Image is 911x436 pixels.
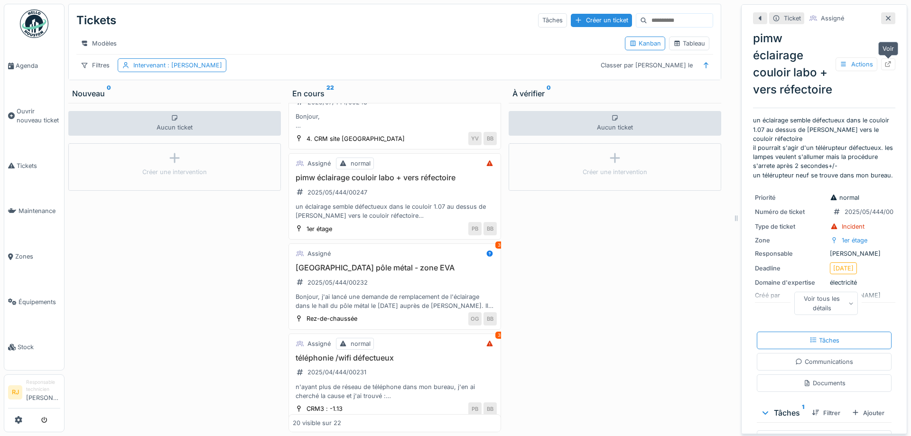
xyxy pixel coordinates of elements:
div: Bonjour, Suite aux diverses explications avec [PERSON_NAME], nous avons besoin de modifier le loc... [293,112,497,130]
div: 4. CRM site [GEOGRAPHIC_DATA] [307,134,405,143]
a: Équipements [4,279,64,325]
div: Créer une intervention [142,167,207,176]
div: Priorité [755,193,826,202]
div: Rez-de-chaussée [307,314,357,323]
span: Agenda [16,61,60,70]
div: Kanban [629,39,661,48]
p: un éclairage semble défectueux dans le couloir 1.07 au dessus de [PERSON_NAME] vers le couloir ré... [753,116,895,179]
span: Zones [15,252,60,261]
div: BB [483,132,497,145]
div: Créer une intervention [583,167,647,176]
div: Tickets [76,8,116,33]
div: pimw éclairage couloir labo + vers réfectoire [753,30,895,98]
div: Bonjour, j'ai lancé une demande de remplacement de l'éclairage dans le hall du pôle métal le [DAT... [293,292,497,310]
div: 2025/04/444/00231 [307,368,366,377]
div: Assigné [307,249,331,258]
div: 3 [495,241,503,249]
span: Maintenance [19,206,60,215]
div: Créer un ticket [571,14,632,27]
sup: 0 [107,88,111,99]
div: CRM3 : -1.13 [307,404,343,413]
div: 3 [495,332,503,339]
div: Communications [795,357,853,366]
a: Maintenance [4,188,64,234]
div: Classer par [PERSON_NAME] le [596,58,697,72]
div: normal [351,159,371,168]
a: RJ Responsable technicien[PERSON_NAME] [8,379,60,408]
div: Ajouter [848,407,888,419]
h3: téléphonie /wifi défectueux [293,353,497,362]
sup: 1 [802,407,804,418]
div: normal [830,193,859,202]
div: OG [468,312,482,325]
div: Documents [803,379,846,388]
div: Numéro de ticket [755,207,826,216]
div: Responsable [755,249,826,258]
div: Actions [836,57,877,71]
div: Zone [755,236,826,245]
div: Tableau [673,39,705,48]
div: Intervenant [133,61,222,70]
div: Filtres [76,58,114,72]
div: 1er étage [842,236,867,245]
span: Équipements [19,297,60,306]
div: BB [483,402,497,416]
div: Assigné [307,159,331,168]
div: Aucun ticket [509,111,721,136]
div: Assigné [307,339,331,348]
div: PB [468,402,482,416]
div: À vérifier [512,88,717,99]
div: Deadline [755,264,826,273]
div: BB [483,312,497,325]
li: [PERSON_NAME] [26,379,60,406]
div: électricité [755,278,893,287]
div: n'ayant plus de réseau de téléphone dans mon bureau, j'en ai cherché la cause et j'ai trouvé : l'... [293,382,497,400]
div: Tâches [809,336,839,345]
div: Voir [878,42,898,56]
div: Assigné [821,14,844,23]
div: Domaine d'expertise [755,278,826,287]
div: Nouveau [72,88,277,99]
div: [PERSON_NAME] [755,249,893,258]
div: Incident [842,222,865,231]
span: : [PERSON_NAME] [166,62,222,69]
div: un éclairage semble défectueux dans le couloir 1.07 au dessus de [PERSON_NAME] vers le couloir ré... [293,202,497,220]
div: normal [351,339,371,348]
sup: 0 [547,88,551,99]
div: BB [483,222,497,235]
div: [DATE] [833,264,854,273]
div: 1er étage [307,224,332,233]
span: Tickets [17,161,60,170]
a: Stock [4,325,64,370]
div: Responsable technicien [26,379,60,393]
div: En cours [292,88,497,99]
div: 2025/05/444/00247 [307,188,367,197]
div: Modèles [76,37,121,50]
a: Ouvrir nouveau ticket [4,89,64,143]
div: Aucun ticket [68,111,281,136]
li: RJ [8,385,22,399]
h3: pimw éclairage couloir labo + vers réfectoire [293,173,497,182]
img: Badge_color-CXgf-gQk.svg [20,9,48,38]
div: Type de ticket [755,222,826,231]
div: 2025/05/444/00247 [845,207,904,216]
sup: 22 [326,88,334,99]
h3: [GEOGRAPHIC_DATA] pôle métal - zone EVA [293,263,497,272]
div: Tâches [761,407,804,418]
div: Voir tous les détails [794,292,858,315]
a: Agenda [4,43,64,89]
div: Filtrer [808,407,844,419]
div: Ticket [784,14,801,23]
div: Tâches [538,13,567,27]
div: 2025/05/444/00232 [307,278,368,287]
div: YV [468,132,482,145]
div: 20 visible sur 22 [293,419,341,428]
span: Ouvrir nouveau ticket [17,107,60,125]
span: Stock [18,343,60,352]
a: Zones [4,234,64,279]
div: PB [468,222,482,235]
a: Tickets [4,143,64,189]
